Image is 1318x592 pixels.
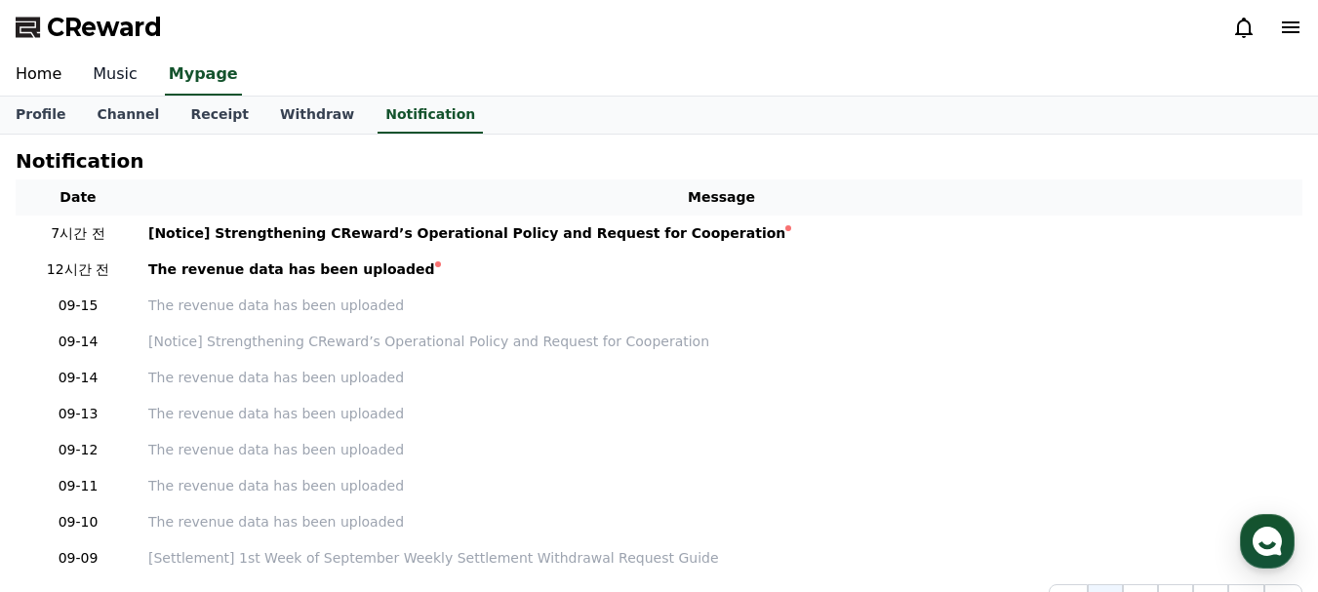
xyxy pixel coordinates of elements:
div: The revenue data has been uploaded [148,259,435,280]
a: Messages [129,430,252,479]
p: 09-14 [23,368,133,388]
span: Home [50,459,84,475]
a: Mypage [165,55,242,96]
p: 09-13 [23,404,133,424]
p: 09-09 [23,548,133,569]
a: Music [77,55,153,96]
a: Withdraw [264,97,370,134]
p: 09-11 [23,476,133,496]
a: The revenue data has been uploaded [148,404,1295,424]
th: Date [16,179,140,216]
a: [Notice] Strengthening CReward’s Operational Policy and Request for Cooperation [148,332,1295,352]
a: The revenue data has been uploaded [148,476,1295,496]
a: The revenue data has been uploaded [148,296,1295,316]
p: 12시간 전 [23,259,133,280]
a: Settings [252,430,375,479]
p: 09-12 [23,440,133,460]
a: Notification [378,97,483,134]
a: Channel [81,97,175,134]
a: Receipt [175,97,264,134]
a: The revenue data has been uploaded [148,440,1295,460]
a: [Settlement] 1st Week of September Weekly Settlement Withdrawal Request Guide [148,548,1295,569]
a: The revenue data has been uploaded [148,368,1295,388]
span: Messages [162,460,220,476]
h4: Notification [16,150,143,172]
a: [Notice] Strengthening CReward’s Operational Policy and Request for Cooperation [148,223,1295,244]
p: 09-10 [23,512,133,533]
a: The revenue data has been uploaded [148,259,1295,280]
a: The revenue data has been uploaded [148,512,1295,533]
span: CReward [47,12,162,43]
p: 09-14 [23,332,133,352]
p: 09-15 [23,296,133,316]
div: [Notice] Strengthening CReward’s Operational Policy and Request for Cooperation [148,223,785,244]
p: 7시간 전 [23,223,133,244]
th: Message [140,179,1302,216]
a: CReward [16,12,162,43]
span: Settings [289,459,337,475]
a: Home [6,430,129,479]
